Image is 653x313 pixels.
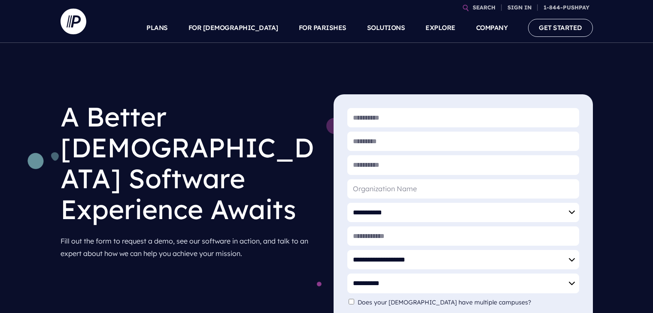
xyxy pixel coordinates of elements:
[425,13,456,43] a: EXPLORE
[61,94,320,232] h1: A Better [DEMOGRAPHIC_DATA] Software Experience Awaits
[367,13,405,43] a: SOLUTIONS
[528,19,593,36] a: GET STARTED
[299,13,346,43] a: FOR PARISHES
[146,13,168,43] a: PLANS
[61,232,320,263] p: Fill out the form to request a demo, see our software in action, and talk to an expert about how ...
[358,299,535,306] label: Does your [DEMOGRAPHIC_DATA] have multiple campuses?
[188,13,278,43] a: FOR [DEMOGRAPHIC_DATA]
[476,13,508,43] a: COMPANY
[347,179,579,199] input: Organization Name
